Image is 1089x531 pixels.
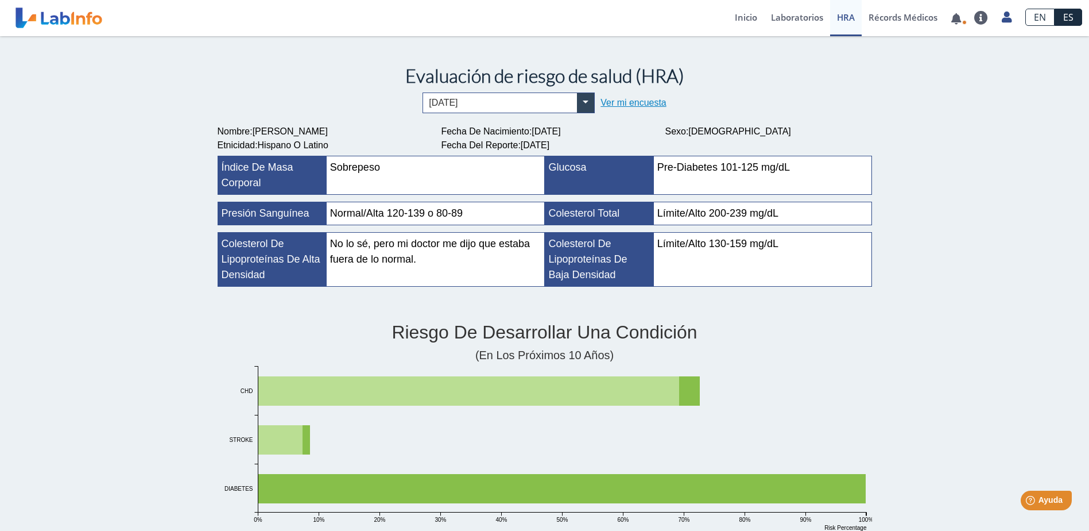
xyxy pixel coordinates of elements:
[837,11,855,23] span: HRA
[435,517,446,523] tspan: 30%
[374,517,385,523] tspan: 20%
[433,138,881,152] div: :
[405,64,684,87] span: Evaluación de riesgo de salud (HRA)
[549,207,620,219] span: Colesterol total
[254,517,262,523] tspan: 0%
[209,125,433,138] div: :
[495,517,507,523] tspan: 40%
[600,98,666,107] a: Ver mi encuesta
[521,140,549,150] span: [DATE]
[987,486,1076,518] iframe: Help widget launcher
[665,126,686,136] span: Sexo
[222,207,309,219] span: Presión sanguínea
[800,517,811,523] tspan: 90%
[657,238,778,249] span: Límite/Alto 130-159 mg/dL
[330,238,530,265] span: No lo sé, pero mi doctor me dijo que estaba fuera de lo normal.
[330,161,380,173] span: Sobrepeso
[224,486,253,492] tspan: DIABETES
[1025,9,1055,26] a: EN
[688,126,790,136] span: [DEMOGRAPHIC_DATA]
[222,161,293,188] span: Índice de masa corporal
[253,126,328,136] span: [PERSON_NAME]
[218,321,872,343] h2: Riesgo de desarrollar una condición
[209,138,433,152] div: :
[258,140,328,150] span: Hispano o Latino
[549,161,587,173] span: Glucosa
[532,126,560,136] span: [DATE]
[218,140,255,150] span: Etnicidad
[549,238,627,280] span: Colesterol de lipoproteínas de baja densidad
[218,349,872,363] h4: (en los próximos 10 años)
[1055,9,1082,26] a: ES
[858,517,873,523] tspan: 100%
[617,517,629,523] tspan: 60%
[229,437,253,443] tspan: STROKE
[222,238,320,280] span: Colesterol de lipoproteínas de alta densidad
[240,388,253,394] tspan: CHD
[441,140,518,150] span: Fecha del Reporte
[556,517,568,523] tspan: 50%
[739,517,750,523] tspan: 80%
[313,517,324,523] tspan: 10%
[678,517,689,523] tspan: 70%
[657,161,790,173] span: Pre-Diabetes 101-125 mg/dL
[824,525,867,531] text: Risk Percentage
[218,126,250,136] span: Nombre
[441,126,529,136] span: Fecha de Nacimiento
[433,125,657,138] div: :
[657,207,778,219] span: Límite/Alto 200-239 mg/dL
[657,125,881,138] div: :
[330,207,463,219] span: Normal/Alta 120-139 o 80-89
